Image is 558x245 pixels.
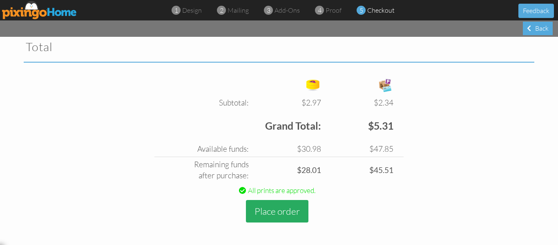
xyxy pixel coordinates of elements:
[182,6,202,14] span: design
[251,95,323,110] td: $2.97
[26,40,271,54] h2: Total
[369,165,393,175] strong: $45.51
[156,170,249,181] div: after purchase:
[154,110,323,142] td: Grand Total:
[174,6,178,15] span: 1
[156,159,249,170] div: Remaining funds
[359,6,363,15] span: 5
[220,6,223,15] span: 2
[267,6,270,15] span: 3
[305,77,321,93] img: points-icon.png
[228,6,249,14] span: mailing
[318,6,321,15] span: 4
[246,200,308,223] button: Place order
[248,186,315,195] span: All prints are approved.
[275,6,300,14] span: add-ons
[367,6,395,14] span: checkout
[323,95,395,110] td: $2.34
[2,1,77,19] img: pixingo logo
[154,95,251,110] td: Subtotal:
[251,142,323,157] td: $30.98
[297,165,321,175] strong: $28.01
[518,4,554,18] button: Feedback
[377,77,393,93] img: expense-icon.png
[323,110,395,142] td: $5.31
[523,22,553,35] div: Back
[326,6,341,14] span: proof
[154,142,251,157] td: Available funds:
[323,142,395,157] td: $47.85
